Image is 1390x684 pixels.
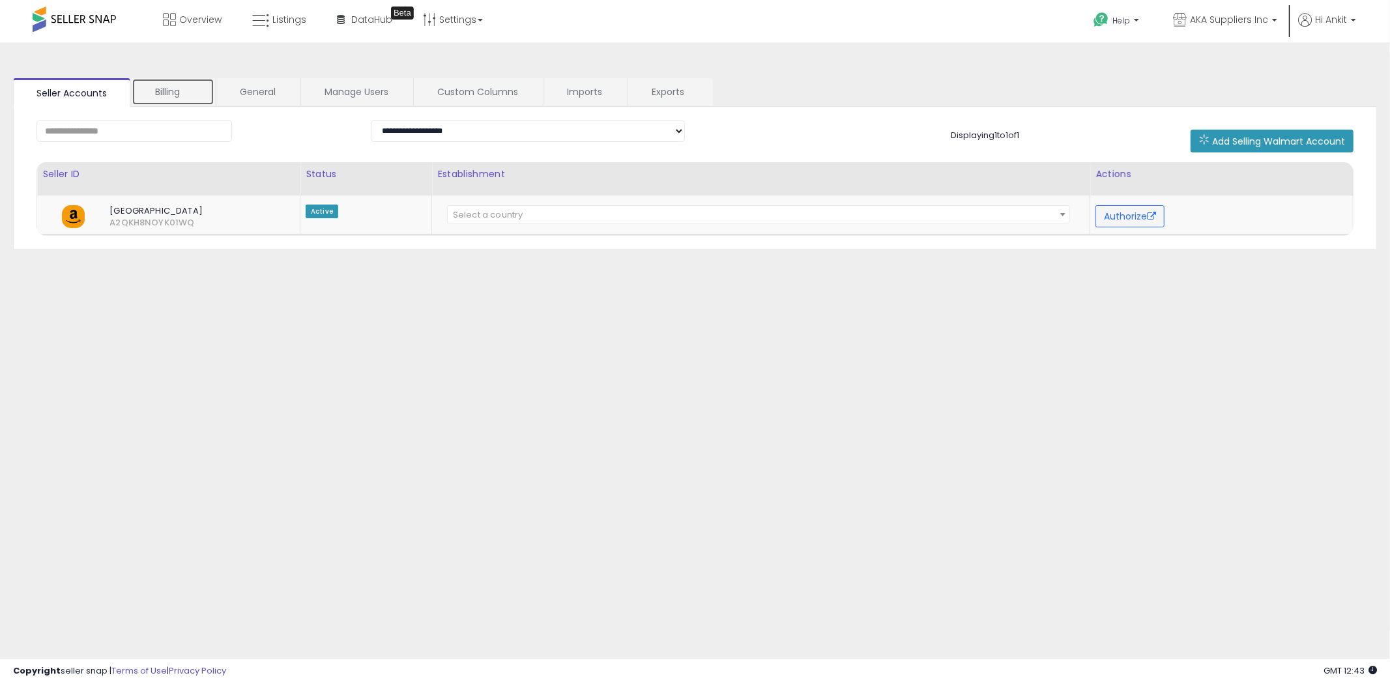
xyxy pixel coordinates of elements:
div: Actions [1095,167,1348,181]
span: [GEOGRAPHIC_DATA] [100,205,270,217]
a: Exports [628,78,712,106]
img: amazon.png [62,205,85,228]
span: Hi Ankit [1315,13,1347,26]
div: Establishment [437,167,1084,181]
span: Select a country [453,208,523,221]
span: DataHub [351,13,392,26]
span: Listings [272,13,306,26]
button: Add Selling Walmart Account [1191,130,1354,152]
a: Imports [543,78,626,106]
div: Status [306,167,426,181]
span: Add Selling Walmart Account [1212,135,1345,148]
span: Overview [179,13,222,26]
span: Help [1112,15,1130,26]
a: Help [1083,2,1152,42]
span: A2QKH8NOYK01WQ [100,217,128,229]
i: Get Help [1093,12,1109,28]
div: Seller ID [42,167,295,181]
a: Custom Columns [414,78,542,106]
span: Active [306,205,338,218]
button: Authorize [1095,205,1165,227]
span: AKA Suppliers Inc [1190,13,1268,26]
a: Billing [132,78,214,106]
a: Manage Users [301,78,412,106]
div: Tooltip anchor [391,7,414,20]
a: Seller Accounts [13,78,130,107]
a: General [216,78,299,106]
span: Displaying 1 to 1 of 1 [951,129,1019,141]
a: Hi Ankit [1298,13,1356,42]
